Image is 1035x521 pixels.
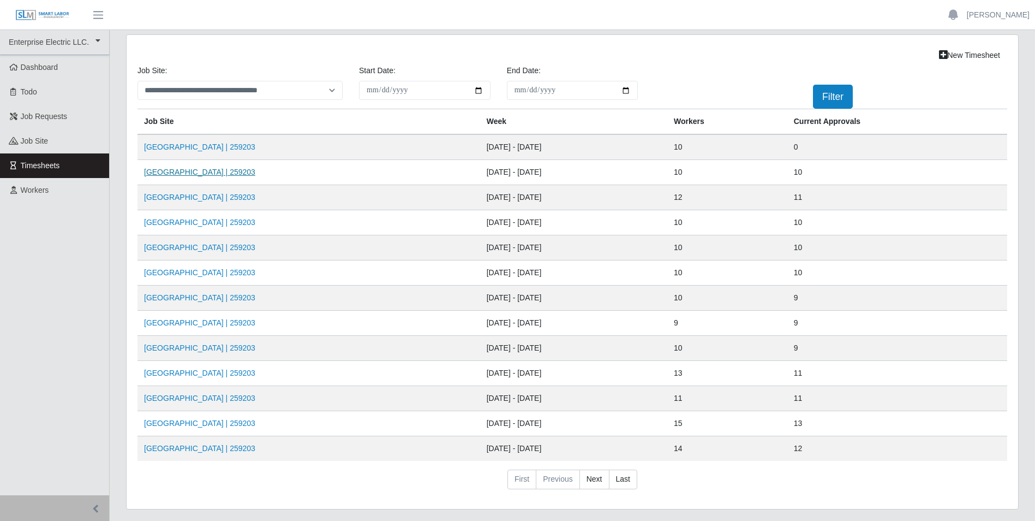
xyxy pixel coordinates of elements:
[21,63,58,72] span: Dashboard
[144,168,255,176] a: [GEOGRAPHIC_DATA] | 259203
[144,143,255,151] a: [GEOGRAPHIC_DATA] | 259203
[144,243,255,252] a: [GEOGRAPHIC_DATA] | 259203
[787,210,1007,235] td: 10
[480,260,667,286] td: [DATE] - [DATE]
[359,65,396,76] label: Start Date:
[787,109,1007,135] th: Current Approvals
[813,85,853,109] button: Filter
[667,210,787,235] td: 10
[21,186,49,194] span: Workers
[144,369,255,377] a: [GEOGRAPHIC_DATA] | 259203
[144,419,255,428] a: [GEOGRAPHIC_DATA] | 259203
[787,260,1007,286] td: 10
[787,134,1007,160] td: 0
[144,318,255,327] a: [GEOGRAPHIC_DATA] | 259203
[787,361,1007,386] td: 11
[480,361,667,386] td: [DATE] - [DATE]
[144,394,255,402] a: [GEOGRAPHIC_DATA] | 259203
[667,160,787,185] td: 10
[480,436,667,461] td: [DATE] - [DATE]
[667,109,787,135] th: Workers
[144,268,255,277] a: [GEOGRAPHIC_DATA] | 259203
[667,286,787,311] td: 10
[480,411,667,436] td: [DATE] - [DATE]
[667,185,787,210] td: 12
[787,386,1007,411] td: 11
[667,386,787,411] td: 11
[137,470,1007,498] nav: pagination
[579,470,609,489] a: Next
[137,65,167,76] label: job site:
[787,160,1007,185] td: 10
[787,336,1007,361] td: 9
[480,160,667,185] td: [DATE] - [DATE]
[787,185,1007,210] td: 11
[507,65,541,76] label: End Date:
[787,286,1007,311] td: 9
[21,137,49,145] span: job site
[480,109,667,135] th: Week
[932,46,1007,65] a: New Timesheet
[667,311,787,336] td: 9
[609,470,637,489] a: Last
[667,336,787,361] td: 10
[480,336,667,361] td: [DATE] - [DATE]
[144,444,255,453] a: [GEOGRAPHIC_DATA] | 259203
[787,235,1007,260] td: 10
[667,235,787,260] td: 10
[480,210,667,235] td: [DATE] - [DATE]
[480,311,667,336] td: [DATE] - [DATE]
[667,260,787,286] td: 10
[21,112,68,121] span: Job Requests
[21,87,37,96] span: Todo
[144,293,255,302] a: [GEOGRAPHIC_DATA] | 259203
[667,411,787,436] td: 15
[667,436,787,461] td: 14
[480,134,667,160] td: [DATE] - [DATE]
[144,344,255,352] a: [GEOGRAPHIC_DATA] | 259203
[667,134,787,160] td: 10
[480,185,667,210] td: [DATE] - [DATE]
[787,311,1007,336] td: 9
[480,286,667,311] td: [DATE] - [DATE]
[15,9,70,21] img: SLM Logo
[144,193,255,202] a: [GEOGRAPHIC_DATA] | 259203
[480,386,667,411] td: [DATE] - [DATE]
[667,361,787,386] td: 13
[967,9,1030,21] a: [PERSON_NAME]
[137,109,480,135] th: job site
[787,436,1007,461] td: 12
[480,235,667,260] td: [DATE] - [DATE]
[21,161,60,170] span: Timesheets
[787,411,1007,436] td: 13
[144,218,255,227] a: [GEOGRAPHIC_DATA] | 259203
